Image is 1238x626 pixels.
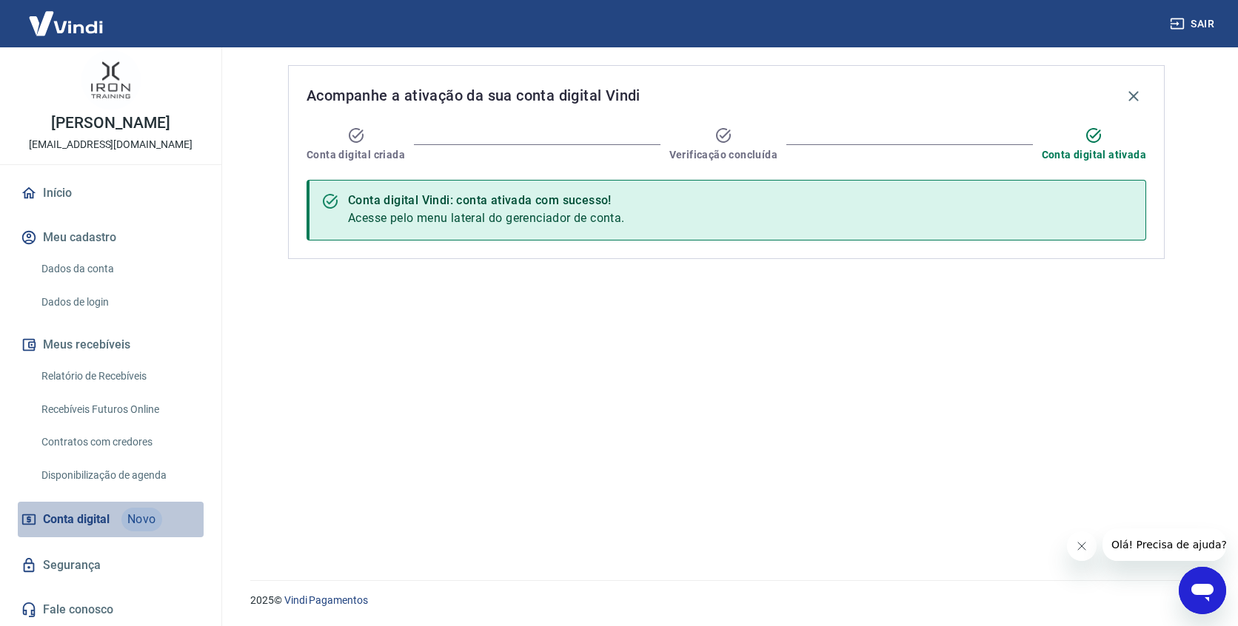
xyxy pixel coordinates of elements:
[1179,567,1226,614] iframe: Botão para abrir a janela de mensagens
[51,115,170,131] p: [PERSON_NAME]
[1042,147,1146,162] span: Conta digital ativada
[18,221,204,254] button: Meu cadastro
[18,502,204,537] a: Conta digitalNovo
[250,593,1202,608] p: 2025 ©
[1067,531,1097,561] iframe: Fechar mensagem
[284,594,368,606] a: Vindi Pagamentos
[36,287,204,317] a: Dados de login
[81,50,141,110] img: 2c5c4aa6-f319-421e-94a4-4aa3ddc70a55.jpeg
[18,329,204,361] button: Meus recebíveis
[669,147,777,162] span: Verificação concluída
[348,192,625,209] div: Conta digital Vindi: conta ativada com sucesso!
[36,427,204,457] a: Contratos com credores
[1167,10,1220,38] button: Sair
[348,211,625,225] span: Acesse pelo menu lateral do gerenciador de conta.
[36,361,204,391] a: Relatório de Recebíveis
[1103,528,1226,561] iframe: Mensagem da empresa
[36,254,204,284] a: Dados da conta
[43,509,110,530] span: Conta digital
[9,10,124,22] span: Olá! Precisa de ajuda?
[307,84,640,107] span: Acompanhe a ativação da sua conta digital Vindi
[121,508,162,531] span: Novo
[18,549,204,582] a: Segurança
[18,1,114,46] img: Vindi
[307,147,405,162] span: Conta digital criada
[36,460,204,491] a: Disponibilização de agenda
[36,394,204,425] a: Recebíveis Futuros Online
[18,593,204,626] a: Fale conosco
[18,177,204,209] a: Início
[29,137,193,152] p: [EMAIL_ADDRESS][DOMAIN_NAME]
